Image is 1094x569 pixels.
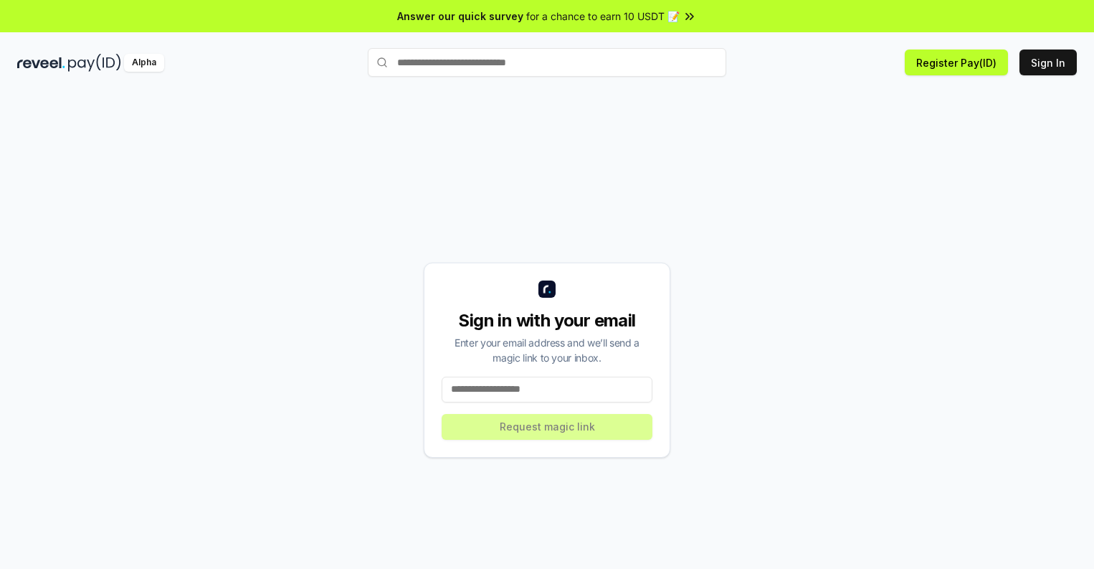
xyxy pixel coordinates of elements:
img: pay_id [68,54,121,72]
div: Alpha [124,54,164,72]
span: Answer our quick survey [397,9,523,24]
button: Register Pay(ID) [905,50,1008,75]
div: Sign in with your email [442,309,652,332]
div: Enter your email address and we’ll send a magic link to your inbox. [442,335,652,365]
img: reveel_dark [17,54,65,72]
img: logo_small [538,281,556,298]
button: Sign In [1019,50,1077,75]
span: for a chance to earn 10 USDT 📝 [526,9,680,24]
